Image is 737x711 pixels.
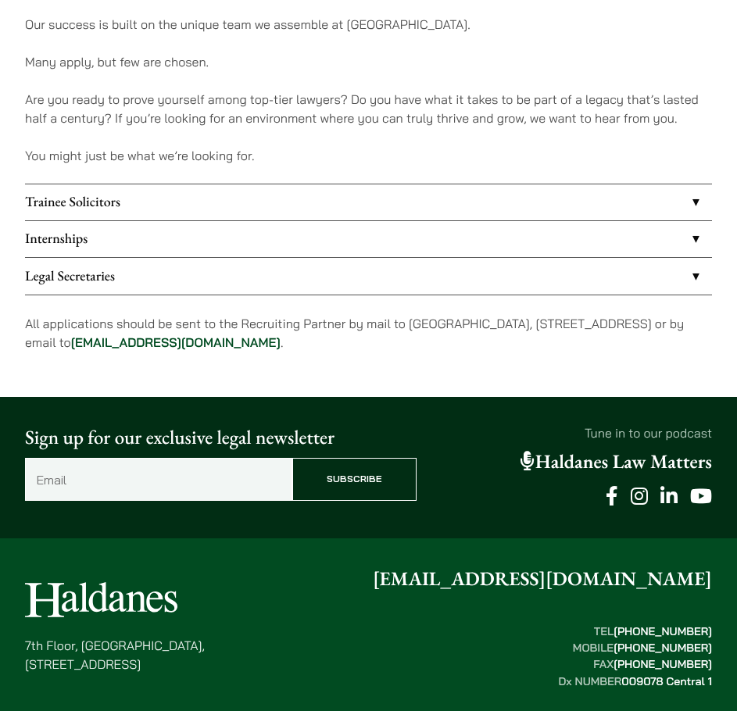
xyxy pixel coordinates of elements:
mark: [PHONE_NUMBER] [614,641,712,655]
p: 7th Floor, [GEOGRAPHIC_DATA], [STREET_ADDRESS] [25,636,205,673]
p: Are you ready to prove yourself among top-tier lawyers? Do you have what it takes to be part of a... [25,90,712,127]
p: Sign up for our exclusive legal newsletter [25,423,417,452]
mark: [PHONE_NUMBER] [614,657,712,671]
p: Tune in to our podcast [438,423,712,442]
a: [EMAIL_ADDRESS][DOMAIN_NAME] [373,566,712,591]
input: Email [25,458,292,500]
a: Legal Secretaries [25,258,712,294]
p: Many apply, but few are chosen. [25,52,712,71]
p: You might just be what we’re looking for. [25,146,712,165]
a: Internships [25,221,712,257]
a: [EMAIL_ADDRESS][DOMAIN_NAME] [71,334,281,350]
img: Logo of Haldanes [25,582,177,617]
p: Our success is built on the unique team we assemble at [GEOGRAPHIC_DATA]. [25,15,712,34]
mark: 009078 Central 1 [621,674,712,688]
input: Subscribe [292,458,416,500]
strong: TEL MOBILE FAX Dx NUMBER [558,624,712,688]
a: Haldanes Law Matters [521,449,712,474]
a: Trainee Solicitors [25,184,712,220]
mark: [PHONE_NUMBER] [614,624,712,638]
p: All applications should be sent to the Recruiting Partner by mail to [GEOGRAPHIC_DATA], [STREET_A... [25,314,712,352]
